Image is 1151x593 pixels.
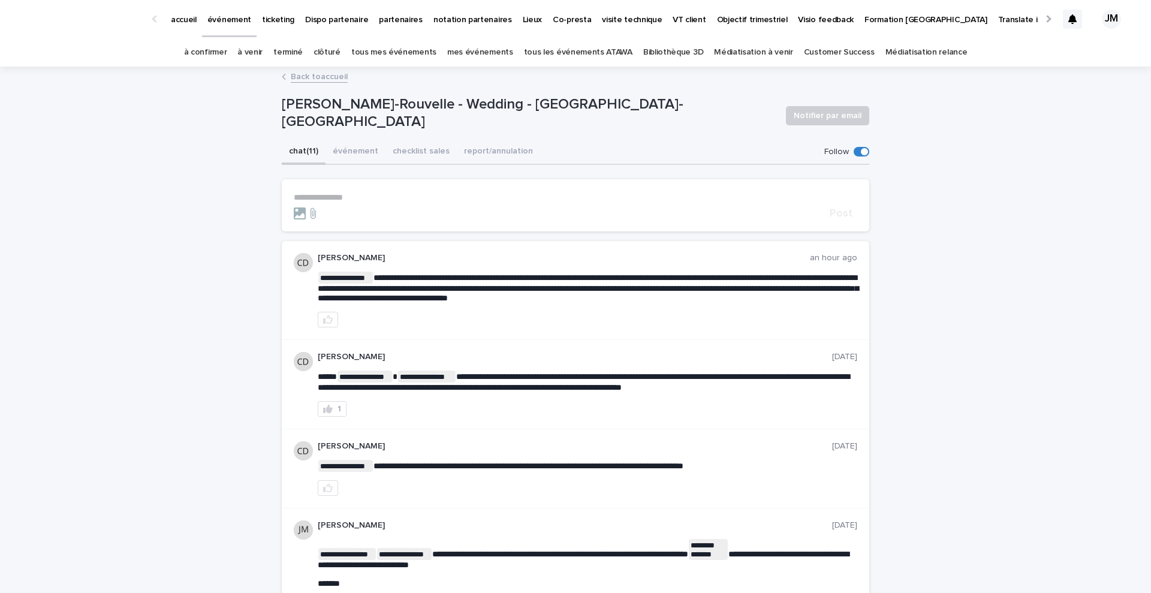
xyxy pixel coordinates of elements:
[351,38,436,67] a: tous mes événements
[338,405,341,413] div: 1
[314,38,341,67] a: clôturé
[291,69,348,83] a: Back toaccueil
[447,38,513,67] a: mes événements
[318,253,810,263] p: [PERSON_NAME]
[24,7,140,31] img: Ls34BcGeRexTGTNfXpUC
[832,520,857,531] p: [DATE]
[524,38,632,67] a: tous les événements ATAWA
[318,480,338,496] button: like this post
[714,38,793,67] a: Médiatisation à venir
[318,441,832,451] p: [PERSON_NAME]
[643,38,703,67] a: Bibliothèque 3D
[318,312,338,327] button: like this post
[804,38,875,67] a: Customer Success
[385,140,457,165] button: checklist sales
[282,96,776,131] p: [PERSON_NAME]-Rouvelle - Wedding - [GEOGRAPHIC_DATA]-[GEOGRAPHIC_DATA]
[1102,10,1121,29] div: JM
[824,147,849,157] p: Follow
[282,140,326,165] button: chat (11)
[326,140,385,165] button: événement
[237,38,263,67] a: à venir
[786,106,869,125] button: Notifier par email
[273,38,303,67] a: terminé
[318,401,346,417] button: 1
[810,253,857,263] p: an hour ago
[794,110,861,122] span: Notifier par email
[885,38,968,67] a: Médiatisation relance
[457,140,540,165] button: report/annulation
[184,38,227,67] a: à confirmer
[832,441,857,451] p: [DATE]
[832,352,857,362] p: [DATE]
[830,208,852,219] span: Post
[318,520,832,531] p: [PERSON_NAME]
[825,208,857,219] button: Post
[318,352,832,362] p: [PERSON_NAME]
